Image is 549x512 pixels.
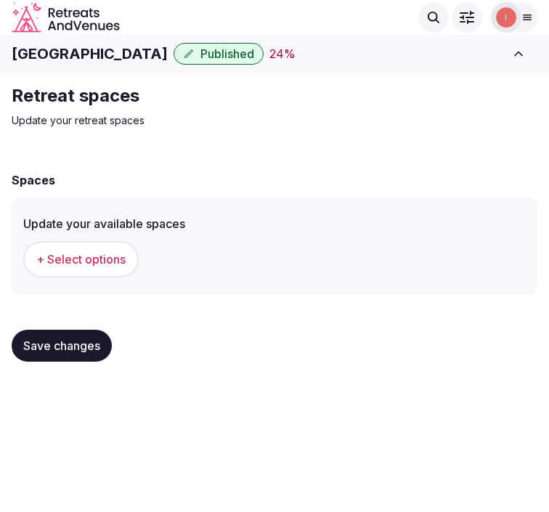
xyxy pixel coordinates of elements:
a: Visit the homepage [12,2,120,33]
img: Irene Gonzales [496,7,516,28]
button: + Select options [23,241,139,277]
div: 24 % [269,45,296,62]
button: 24% [269,45,296,62]
span: Save changes [23,338,100,353]
label: Update your available spaces [23,218,526,229]
span: + Select options [36,251,126,267]
span: Published [200,46,254,61]
h1: [GEOGRAPHIC_DATA] [12,44,168,64]
h2: Spaces [12,171,55,189]
h2: Retreat spaces [12,84,500,107]
button: Toggle sidebar [500,38,537,70]
button: Published [174,43,264,65]
button: Save changes [12,330,112,362]
p: Update your retreat spaces [12,113,500,128]
svg: Retreats and Venues company logo [12,2,120,33]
